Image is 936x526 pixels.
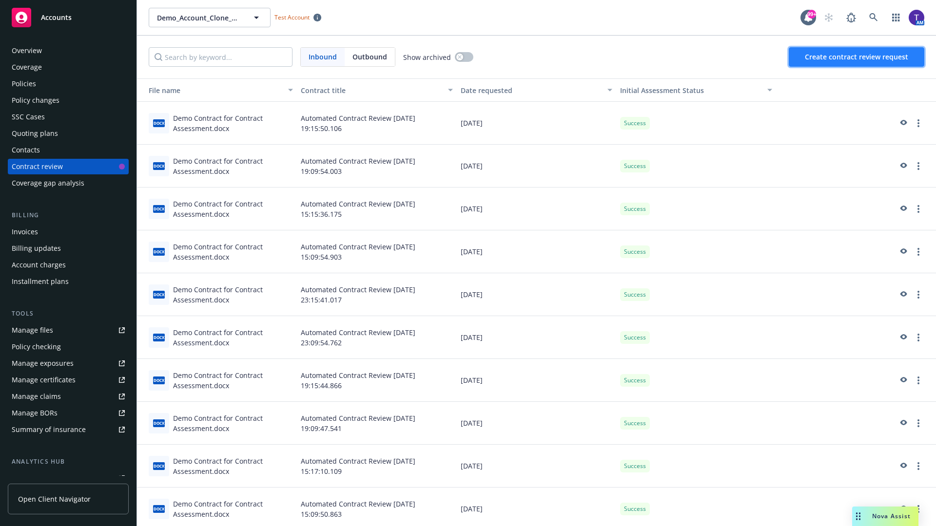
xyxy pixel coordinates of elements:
div: Automated Contract Review [DATE] 19:09:54.003 [297,145,457,188]
div: Contacts [12,142,40,158]
button: Demo_Account_Clone_QA_CR_Tests_Demo [149,8,271,27]
span: docx [153,462,165,470]
span: Open Client Navigator [18,494,91,504]
span: Show archived [403,52,451,62]
div: Automated Contract Review [DATE] 23:09:54.762 [297,316,457,359]
div: Contract review [12,159,63,174]
a: SSC Cases [8,109,129,125]
div: Drag to move [852,507,864,526]
a: Contacts [8,142,129,158]
a: preview [897,246,909,258]
span: docx [153,419,165,427]
span: Success [624,505,646,513]
span: docx [153,248,165,255]
div: Demo Contract for Contract Assessment.docx [173,284,293,305]
a: Policy changes [8,93,129,108]
div: [DATE] [457,230,617,273]
span: Success [624,119,646,128]
input: Search by keyword... [149,47,292,67]
img: photo [909,10,924,25]
div: [DATE] [457,145,617,188]
div: [DATE] [457,273,617,316]
a: more [913,246,924,258]
div: 99+ [807,10,816,19]
div: [DATE] [457,316,617,359]
div: Demo Contract for Contract Assessment.docx [173,413,293,433]
a: more [913,160,924,172]
a: preview [897,503,909,515]
a: preview [897,203,909,215]
span: Initial Assessment Status [620,86,704,95]
span: Manage exposures [8,356,129,371]
div: Automated Contract Review [DATE] 19:15:44.866 [297,359,457,402]
span: Test Account [271,12,325,22]
span: Success [624,376,646,385]
div: Manage exposures [12,356,74,371]
a: Start snowing [819,8,838,27]
div: Demo Contract for Contract Assessment.docx [173,456,293,476]
a: more [913,375,924,386]
a: Manage BORs [8,405,129,421]
span: Success [624,462,646,470]
a: Policy checking [8,339,129,355]
div: Overview [12,43,42,58]
div: Automated Contract Review [DATE] 19:09:47.541 [297,402,457,445]
a: preview [897,160,909,172]
button: Nova Assist [852,507,918,526]
div: Policies [12,76,36,92]
div: Demo Contract for Contract Assessment.docx [173,370,293,391]
div: Invoices [12,224,38,240]
div: [DATE] [457,102,617,145]
span: docx [153,162,165,169]
div: Automated Contract Review [DATE] 15:15:36.175 [297,188,457,230]
div: SSC Cases [12,109,45,125]
span: Inbound [309,52,337,62]
div: Automated Contract Review [DATE] 19:15:50.106 [297,102,457,145]
a: more [913,503,924,515]
div: Manage certificates [12,372,76,388]
a: Summary of insurance [8,422,129,437]
div: Demo Contract for Contract Assessment.docx [173,199,293,219]
span: Create contract review request [805,52,908,61]
div: Installment plans [12,274,69,289]
div: Billing updates [12,241,61,256]
span: Success [624,162,646,170]
a: more [913,460,924,472]
a: Loss summary generator [8,470,129,486]
span: Success [624,205,646,213]
div: [DATE] [457,359,617,402]
a: Coverage [8,59,129,75]
div: Manage claims [12,389,61,404]
span: docx [153,205,165,212]
a: Manage claims [8,389,129,404]
a: Invoices [8,224,129,240]
button: Contract title [297,78,457,102]
span: Success [624,333,646,342]
div: Analytics hub [8,457,129,467]
span: docx [153,376,165,384]
div: Demo Contract for Contract Assessment.docx [173,499,293,519]
div: Demo Contract for Contract Assessment.docx [173,327,293,348]
a: preview [897,289,909,301]
a: preview [897,332,909,343]
div: [DATE] [457,445,617,488]
span: Success [624,419,646,428]
span: docx [153,291,165,298]
a: more [913,289,924,301]
div: Quoting plans [12,126,58,141]
span: docx [153,119,165,127]
a: Policies [8,76,129,92]
span: docx [153,505,165,512]
a: Search [864,8,883,27]
a: Accounts [8,4,129,31]
a: Contract review [8,159,129,174]
div: Billing [8,210,129,220]
span: Nova Assist [872,512,911,520]
div: Policy changes [12,93,59,108]
a: Quoting plans [8,126,129,141]
div: Demo Contract for Contract Assessment.docx [173,242,293,262]
span: Test Account [274,13,310,21]
div: Demo Contract for Contract Assessment.docx [173,113,293,133]
span: Success [624,290,646,299]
